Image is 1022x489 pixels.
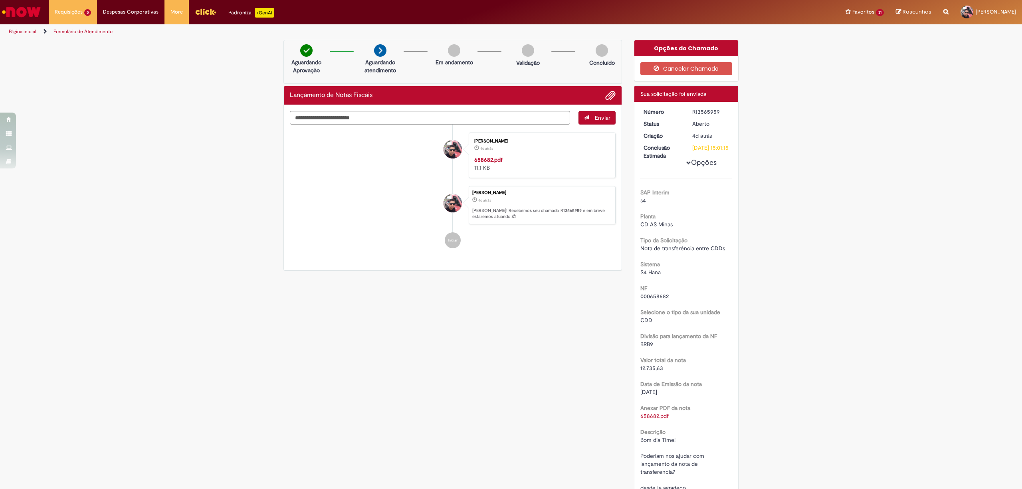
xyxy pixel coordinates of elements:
time: 25/09/2025 11:01:11 [692,132,712,139]
p: Aguardando Aprovação [287,58,326,74]
span: 4d atrás [480,146,493,151]
a: Página inicial [9,28,36,35]
a: Formulário de Atendimento [53,28,113,35]
div: R13565959 [692,108,729,116]
span: [DATE] [640,388,657,396]
a: Download de 658682.pdf [640,412,669,420]
span: [PERSON_NAME] [976,8,1016,15]
span: S4 Hana [640,269,661,276]
b: Tipo da Solicitação [640,237,687,244]
div: [PERSON_NAME] [472,190,611,195]
span: CD AS Minas [640,221,673,228]
b: Data de Emissão da nota [640,380,702,388]
div: Raphael Rudman Dos Santos [444,140,462,158]
span: s4 [640,197,646,204]
b: Descrição [640,428,665,436]
span: 4d atrás [478,198,491,203]
span: Despesas Corporativas [103,8,158,16]
ul: Histórico de tíquete [290,125,616,256]
img: img-circle-grey.png [448,44,460,57]
p: [PERSON_NAME]! Recebemos seu chamado R13565959 e em breve estaremos atuando. [472,208,611,220]
dt: Número [638,108,687,116]
div: Opções do Chamado [634,40,739,56]
p: +GenAi [255,8,274,18]
div: 25/09/2025 11:01:11 [692,132,729,140]
div: Raphael Rudman Dos Santos [444,194,462,212]
div: Aberto [692,120,729,128]
h2: Lançamento de Notas Fiscais Histórico de tíquete [290,92,372,99]
span: 31 [876,9,884,16]
a: Rascunhos [896,8,931,16]
span: Requisições [55,8,83,16]
span: CDD [640,317,652,324]
div: [PERSON_NAME] [474,139,607,144]
p: Em andamento [436,58,473,66]
b: Divisão para lançamento da NF [640,333,717,340]
span: BRB9 [640,341,653,348]
img: click_logo_yellow_360x200.png [195,6,216,18]
span: 5 [84,9,91,16]
img: arrow-next.png [374,44,386,57]
img: ServiceNow [1,4,42,20]
b: Planta [640,213,656,220]
img: img-circle-grey.png [522,44,534,57]
p: Concluído [589,59,615,67]
span: Sua solicitação foi enviada [640,90,706,97]
span: More [170,8,183,16]
img: check-circle-green.png [300,44,313,57]
button: Cancelar Chamado [640,62,733,75]
p: Validação [516,59,540,67]
div: Padroniza [228,8,274,18]
span: 000658682 [640,293,669,300]
time: 25/09/2025 11:00:14 [480,146,493,151]
dt: Status [638,120,687,128]
time: 25/09/2025 11:01:11 [478,198,491,203]
img: img-circle-grey.png [596,44,608,57]
div: [DATE] 15:01:15 [692,144,729,152]
dt: Conclusão Estimada [638,144,687,160]
button: Adicionar anexos [605,90,616,101]
dt: Criação [638,132,687,140]
textarea: Digite sua mensagem aqui... [290,111,570,125]
b: Selecione o tipo da sua unidade [640,309,720,316]
span: Enviar [595,114,610,121]
b: Valor total da nota [640,356,686,364]
span: Favoritos [852,8,874,16]
b: Anexar PDF da nota [640,404,690,412]
span: 12.735,63 [640,364,663,372]
p: Aguardando atendimento [361,58,400,74]
span: Nota de transferência entre CDDs [640,245,725,252]
a: 658682.pdf [474,156,503,163]
ul: Trilhas de página [6,24,675,39]
button: Enviar [578,111,616,125]
span: Rascunhos [903,8,931,16]
b: Sistema [640,261,660,268]
span: 4d atrás [692,132,712,139]
div: 11.1 KB [474,156,607,172]
b: NF [640,285,647,292]
li: Raphael Rudman Dos Santos [290,186,616,224]
b: SAP Interim [640,189,669,196]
